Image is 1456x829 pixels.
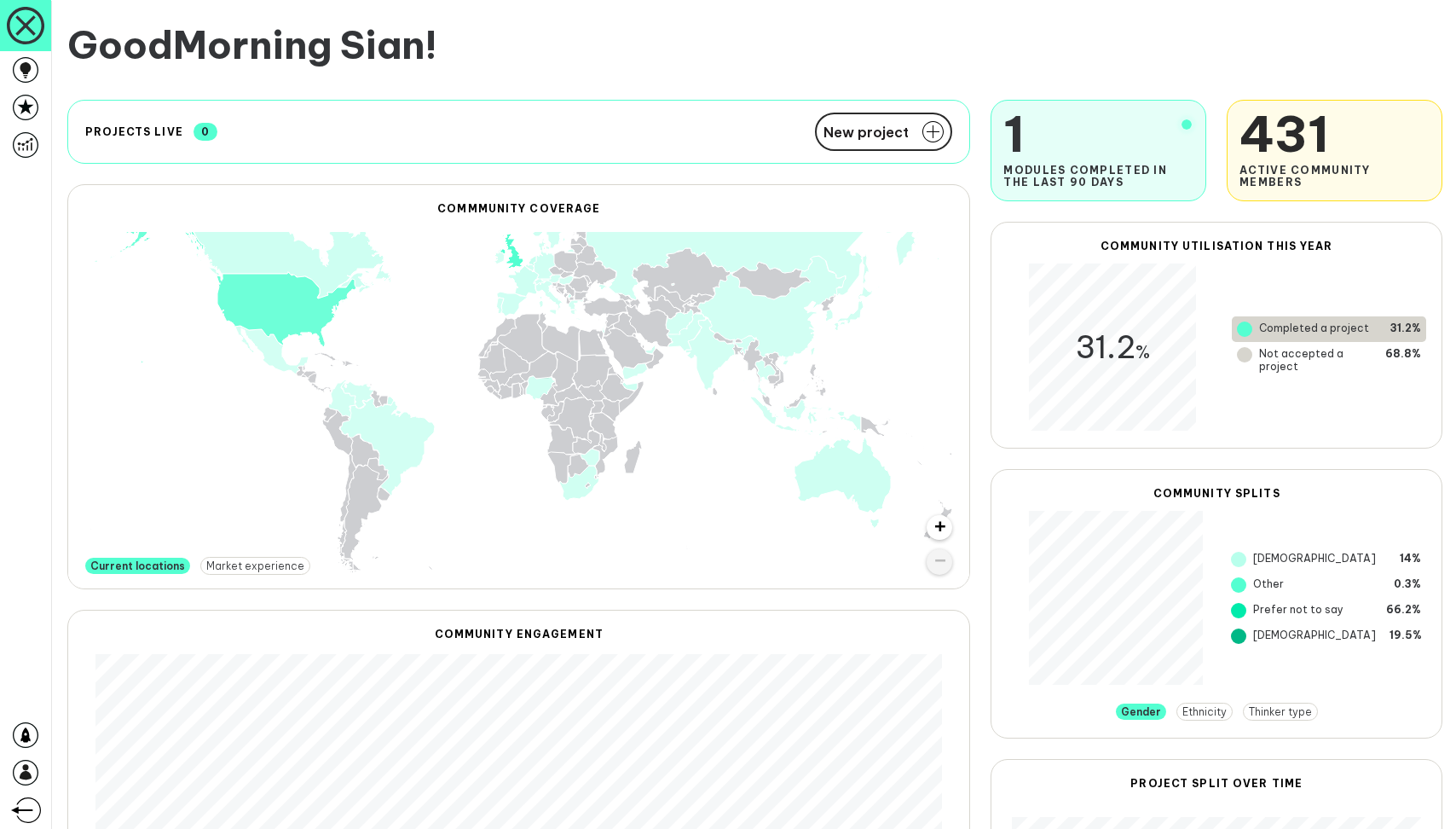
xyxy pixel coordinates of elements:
h2: Projects live [85,125,183,138]
span: 431 [1239,103,1430,165]
button: Ethnicity [1176,703,1233,721]
button: Thinker type [1243,703,1318,721]
span: Active Community Members [1239,165,1430,188]
span: New project [823,125,909,139]
span: 19.5% [1390,629,1422,644]
span: 31.2 [1075,328,1150,367]
span: Other [1253,577,1284,593]
span: Not accepted a project [1259,347,1372,373]
button: Current locations [85,558,190,574]
h2: Project split over time [1012,777,1421,790]
span: 1 [1003,103,1193,165]
span: 31.2% [1390,322,1421,337]
a: Zoom out [927,549,952,575]
span: 14% [1400,552,1421,567]
span: Prefer not to say [1253,603,1343,618]
h2: Commmunity Coverage [68,202,969,215]
span: [DEMOGRAPHIC_DATA] [1253,552,1376,567]
span: Sian ! [340,20,437,69]
span: % [1135,340,1150,363]
span: 68.8% [1385,347,1421,373]
h2: Community Splits [1007,487,1426,500]
span: 66.2% [1386,603,1421,618]
button: New project [815,113,952,151]
h2: Community Utilisation this year [1007,240,1426,252]
span: [DEMOGRAPHIC_DATA] [1253,629,1376,644]
span: 0 [194,123,217,141]
a: Zoom in [927,515,952,541]
button: Gender [1116,704,1166,720]
span: 0.3% [1394,577,1421,593]
button: Market experience [200,557,310,575]
h2: Community Engagement [95,628,942,641]
span: Completed a project [1259,322,1369,337]
span: Modules completed in the last 90 days [1003,165,1193,188]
